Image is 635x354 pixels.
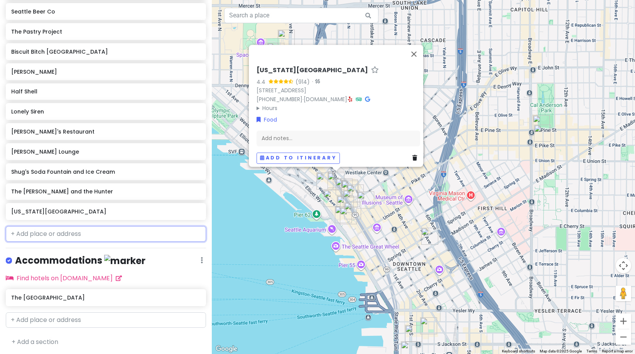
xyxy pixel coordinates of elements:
[616,258,631,273] button: Map camera controls
[257,66,420,112] div: · ·
[12,337,58,346] a: + Add a section
[365,97,370,102] i: Google Maps
[11,168,200,175] h6: Shug's Soda Fountain and Ice Cream
[421,228,438,245] div: Seattle Public Library - Central Library
[104,255,145,267] img: marker
[357,191,374,208] div: Ben Paris
[11,108,200,115] h6: Lonely Siren
[257,104,420,112] summary: Hours
[11,188,200,195] h6: The [PERSON_NAME] and the Hunter
[371,66,379,75] a: Star place
[15,254,145,267] h4: Accommodations
[502,349,535,354] button: Keyboard shortcuts
[341,180,358,196] div: MochiThings
[267,43,284,60] div: Space Needle
[337,196,354,213] div: Lowell's Restaurant
[310,78,320,86] div: ·
[257,78,269,86] div: 4.4
[11,68,200,75] h6: [PERSON_NAME]
[328,173,345,190] div: Le Pichet
[616,286,631,301] button: Drag Pegman onto the map to open Street View
[335,206,352,223] div: Pike Street Press - Letterpress Print Studio
[534,125,551,142] div: Lost Lake Cafe & Lounge
[11,294,200,301] h6: The [GEOGRAPHIC_DATA]
[296,78,310,86] div: (914)
[540,349,582,353] span: Map data ©2025 Google
[257,130,420,146] div: Add notes...
[420,317,437,334] div: The Pastry Project
[11,128,200,135] h6: [PERSON_NAME]'s Restaurant
[11,28,200,35] h6: The Pastry Project
[11,148,200,155] h6: [PERSON_NAME] Lounge
[405,325,422,342] div: Arundel Books
[340,207,357,224] div: Seattle Beer Co
[316,173,333,190] div: Half Shell
[328,171,345,188] div: Virginia Inn
[356,97,362,102] i: Tripadvisor
[11,8,200,15] h6: Seattle Beer Co
[343,190,360,207] div: Shug's Soda Fountain and Ice Cream
[336,178,353,195] div: Biscuit Bitch Pike Place
[257,152,340,164] button: Add to itinerary
[11,88,200,95] h6: Half Shell
[405,45,423,63] button: Close
[11,208,200,215] h6: [US_STATE][GEOGRAPHIC_DATA]
[214,344,239,354] a: Open this area in Google Maps (opens a new window)
[278,30,295,47] div: Museum of Pop Culture
[341,181,358,198] div: MUTO
[602,349,633,353] a: Report a map error
[412,154,420,162] a: Delete place
[616,329,631,345] button: Zoom out
[6,312,206,328] input: + Add place or address
[347,185,364,202] div: The Hart and the Hunter
[616,313,631,329] button: Zoom in
[257,115,277,124] a: Food
[344,202,361,219] div: Lonely Siren
[257,95,302,103] a: [PHONE_NUMBER]
[257,86,306,94] a: [STREET_ADDRESS]
[533,115,550,132] div: Molly Moon's Homemade Ice Cream Capitol Hill
[324,190,341,207] div: Old Stove Brewing Co — Pike Place
[257,66,368,75] h6: [US_STATE][GEOGRAPHIC_DATA]
[586,349,597,353] a: Terms (opens in new tab)
[304,95,347,103] a: [DOMAIN_NAME]
[6,274,122,283] a: Find hotels on [DOMAIN_NAME]
[224,8,378,23] input: Search a place
[214,344,239,354] img: Google
[367,154,384,171] div: Oliver's Lounge
[11,48,200,55] h6: Biscuit Bitch [GEOGRAPHIC_DATA]
[6,226,206,242] input: + Add place or address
